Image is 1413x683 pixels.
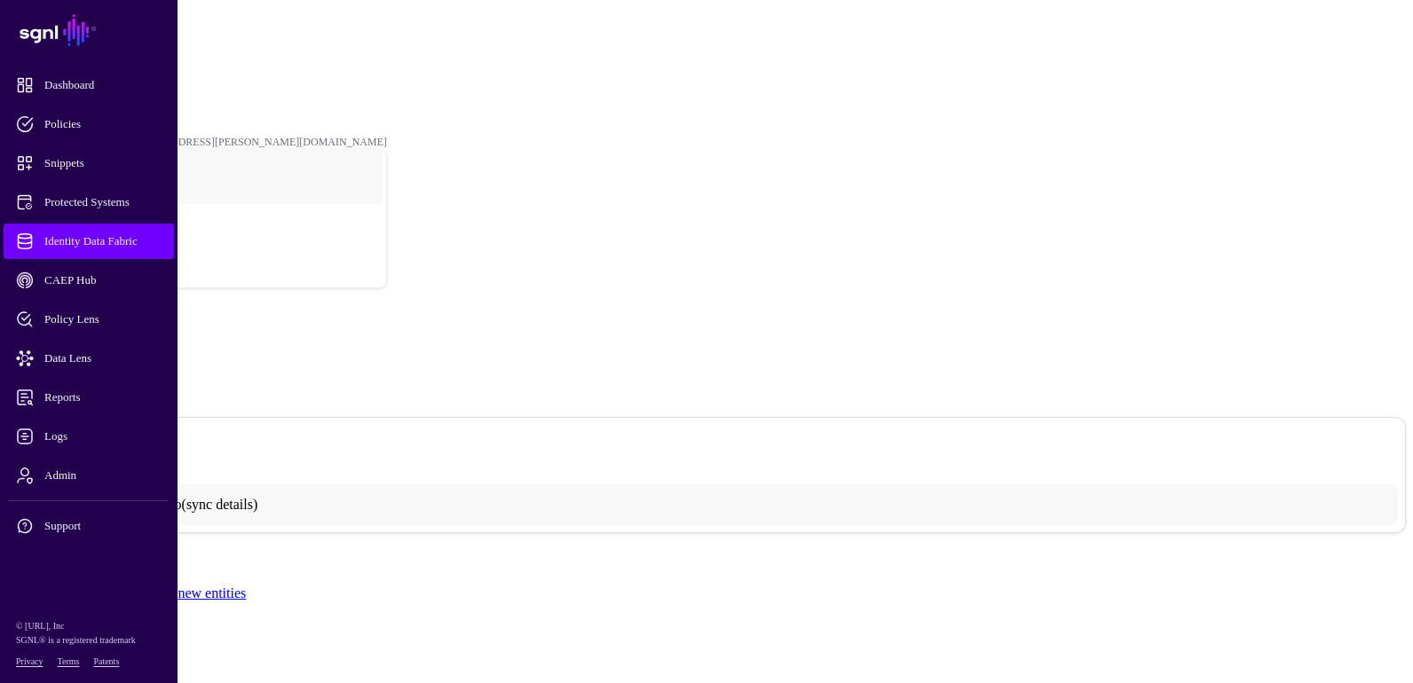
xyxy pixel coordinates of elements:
a: Terms [58,656,80,666]
a: Privacy [16,656,43,666]
a: Logs [4,419,174,454]
a: Policy Lens [4,302,174,337]
div: / [36,56,1377,69]
p: © [URL], Inc [16,619,162,633]
a: Patents [93,656,119,666]
h3: Entity Configuration [7,550,1406,569]
span: Reports [16,389,190,406]
span: Admin [16,467,190,484]
a: Dashboard [4,67,174,103]
span: Protected Systems [16,193,190,211]
div: / [36,109,1377,122]
a: SGNL [11,11,167,50]
div: / [36,29,1377,43]
a: POC [36,199,386,255]
span: Policy Lens [16,310,190,328]
a: Snippets [4,145,174,181]
p: SGNL® is a registered trademark [16,633,162,648]
h2: MemberOF [7,375,1406,399]
span: Data Lens [16,349,190,367]
a: Protected Systems [4,184,174,220]
a: Policies [4,106,174,142]
span: Support [16,517,190,535]
span: CAEP Hub [16,271,190,289]
a: Admin [4,458,174,493]
span: Policies [16,115,190,133]
div: / [36,82,1377,96]
span: Logs [16,428,190,445]
a: Reports [4,380,174,415]
p: Learn more about configuring [7,585,1406,601]
div: ( ) [33,497,1380,513]
a: Data Lens [4,341,174,376]
div: Log out [36,261,386,274]
span: Snippets [16,154,190,172]
a: Identity Data Fabric [4,224,174,259]
span: Dashboard [16,76,190,94]
div: [PERSON_NAME][EMAIL_ADDRESS][PERSON_NAME][DOMAIN_NAME] [36,136,387,149]
a: new entities [178,585,246,601]
span: Identity Data Fabric [16,232,190,250]
a: sync details [186,497,253,512]
a: CAEP Hub [4,263,174,298]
